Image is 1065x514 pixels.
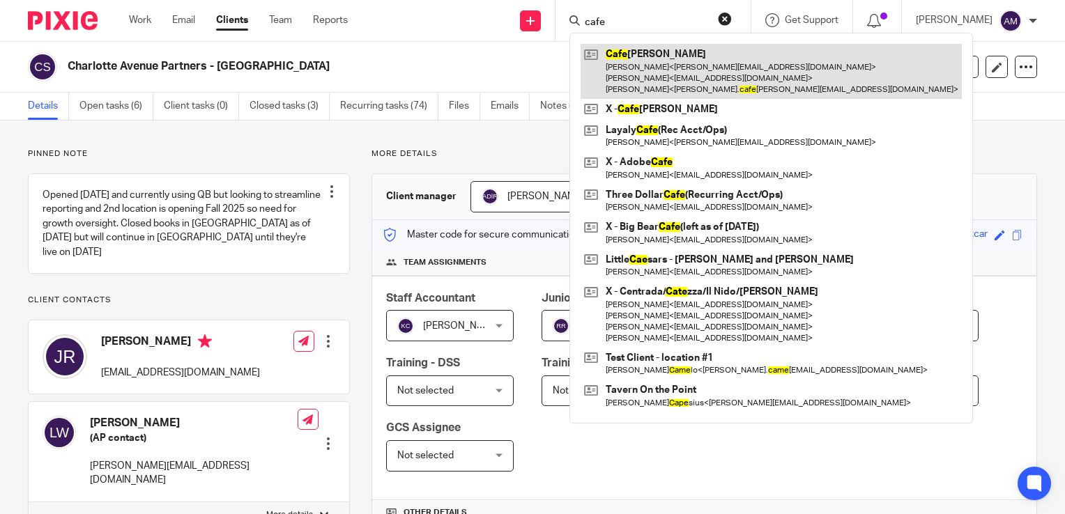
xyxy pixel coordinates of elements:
p: [PERSON_NAME] [916,13,993,27]
span: Get Support [785,15,838,25]
a: Details [28,93,69,120]
a: Clients [216,13,248,27]
p: Client contacts [28,295,350,306]
img: svg%3E [28,52,57,81]
a: Open tasks (6) [79,93,153,120]
a: Closed tasks (3) [250,93,330,120]
a: Reports [313,13,348,27]
h4: [PERSON_NAME] [90,416,298,430]
p: Pinned note [28,148,350,159]
p: [PERSON_NAME][EMAIL_ADDRESS][DOMAIN_NAME] [90,459,298,488]
img: svg%3E [43,334,87,379]
h3: Client manager [386,189,457,203]
span: [PERSON_NAME] De la [PERSON_NAME] [507,192,687,201]
p: More details [371,148,1037,159]
span: Not selected [397,451,454,460]
span: Junior Accountant [542,293,639,304]
p: [EMAIL_ADDRESS][DOMAIN_NAME] [101,366,260,380]
a: Work [129,13,151,27]
button: Clear [718,12,732,26]
p: Master code for secure communications and files [383,228,623,242]
a: Files [449,93,480,120]
h4: [PERSON_NAME] [101,334,260,352]
span: GCS Assignee [386,422,461,433]
img: svg%3E [397,318,414,334]
a: Email [172,13,195,27]
i: Primary [198,334,212,348]
span: Not selected [397,386,454,396]
span: Staff Accountant [386,293,475,304]
img: svg%3E [999,10,1022,32]
h2: Charlotte Avenue Partners - [GEOGRAPHIC_DATA] [68,59,691,74]
span: Not selected [553,386,609,396]
img: Pixie [28,11,98,30]
a: Recurring tasks (74) [340,93,438,120]
a: Client tasks (0) [164,93,239,120]
a: Emails [491,93,530,120]
h5: (AP contact) [90,431,298,445]
span: Team assignments [404,257,486,268]
a: Notes (1) [540,93,591,120]
span: Training - Banking [542,357,635,368]
img: svg%3E [553,318,569,334]
img: svg%3E [43,416,76,449]
span: [PERSON_NAME] [423,321,500,331]
img: svg%3E [482,188,498,205]
input: Search [583,17,709,29]
span: Training - DSS [386,357,460,368]
a: Team [269,13,292,27]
